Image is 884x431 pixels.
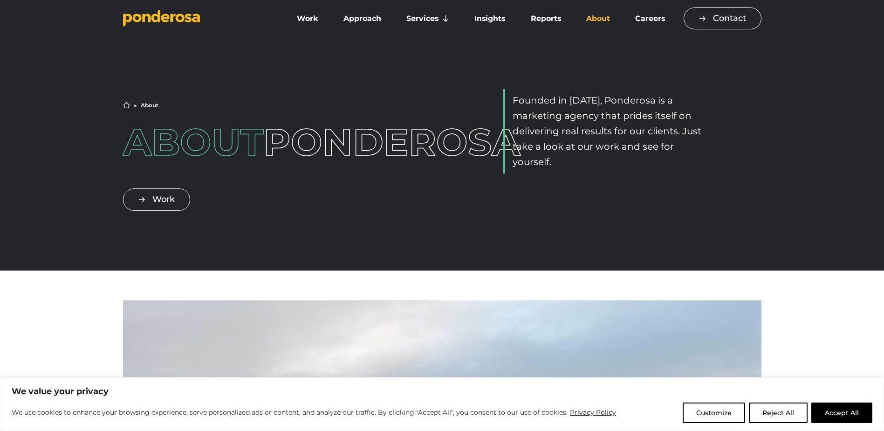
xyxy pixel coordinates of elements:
button: Accept All [811,403,872,423]
a: Services [396,9,460,28]
li: ▶︎ [134,103,137,108]
span: About [123,119,263,165]
a: Reports [520,9,572,28]
a: About [576,9,621,28]
p: We use cookies to enhance your browsing experience, serve personalized ads or content, and analyz... [12,407,617,418]
a: Privacy Policy [569,407,617,418]
a: Work [286,9,329,28]
a: Home [123,102,130,109]
h1: Ponderosa [123,124,381,161]
a: Approach [333,9,392,28]
a: Contact [684,7,761,29]
button: Reject All [749,403,808,423]
a: Careers [624,9,676,28]
button: Customize [683,403,745,423]
p: We value your privacy [12,386,872,397]
p: Founded in [DATE], Ponderosa is a marketing agency that prides itself on delivering real results ... [513,93,707,170]
a: Insights [464,9,516,28]
a: Work [123,188,190,210]
li: About [141,103,158,108]
a: Go to homepage [123,9,272,28]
